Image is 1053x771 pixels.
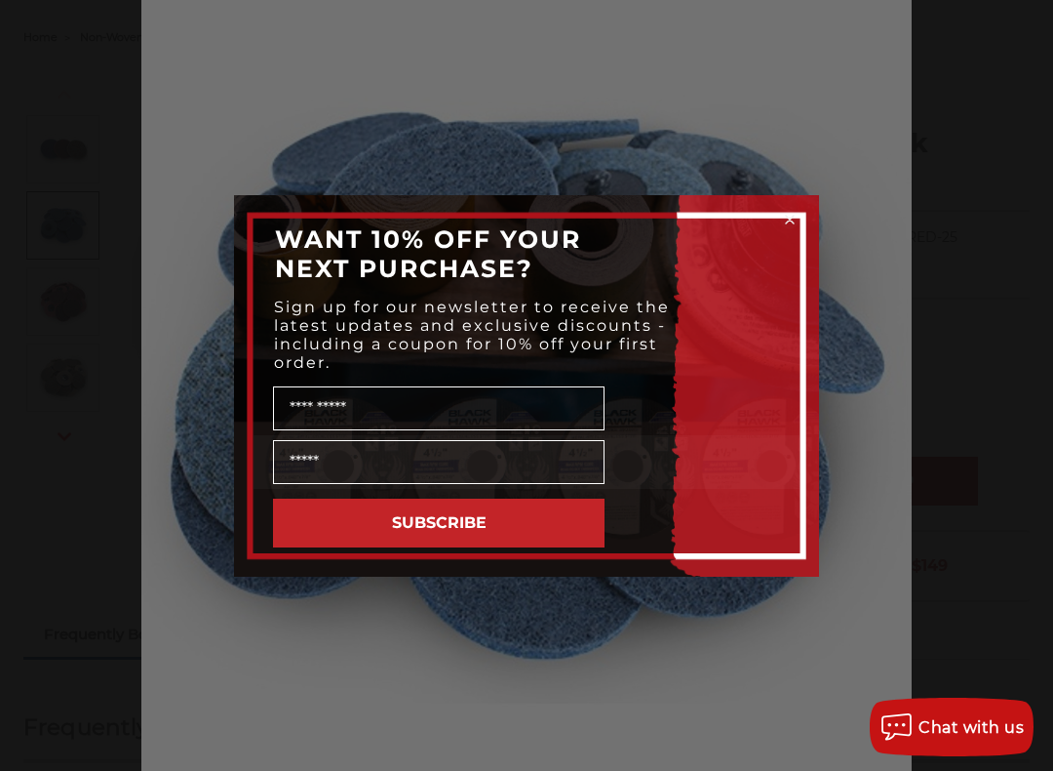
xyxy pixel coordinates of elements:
[275,224,581,283] span: WANT 10% OFF YOUR NEXT PURCHASE?
[780,210,799,229] button: Close dialog
[273,440,604,484] input: Email
[870,698,1033,756] button: Chat with us
[918,718,1024,737] span: Chat with us
[273,499,604,548] button: SUBSCRIBE
[274,298,670,372] span: Sign up for our newsletter to receive the latest updates and exclusive discounts - including a co...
